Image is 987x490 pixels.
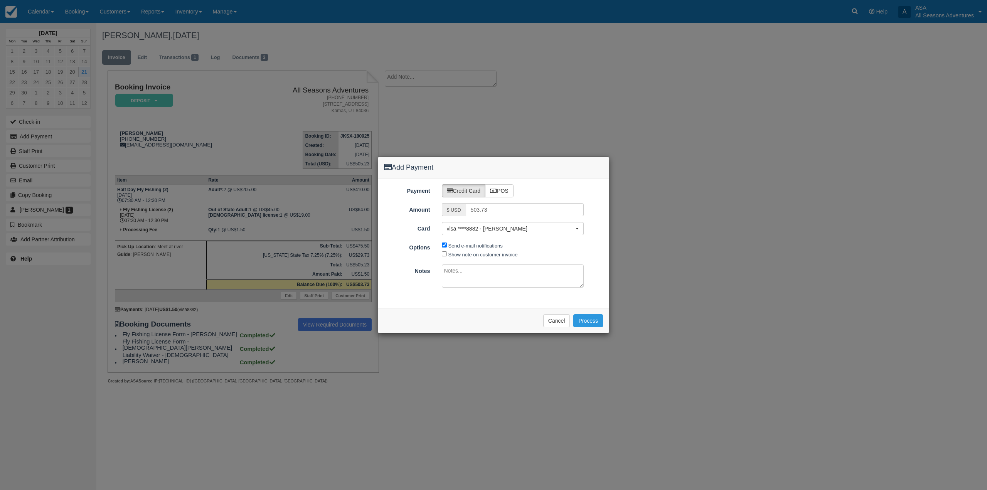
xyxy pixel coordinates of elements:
[447,207,461,213] small: $ USD
[448,243,503,249] label: Send e-mail notifications
[442,184,486,197] label: Credit Card
[378,184,436,195] label: Payment
[378,241,436,252] label: Options
[485,184,514,197] label: POS
[466,203,584,216] input: Valid amount required.
[384,163,603,173] h4: Add Payment
[378,264,436,275] label: Notes
[448,252,518,258] label: Show note on customer invoice
[442,222,584,235] button: visa ****8882 - [PERSON_NAME]
[378,203,436,214] label: Amount
[573,314,603,327] button: Process
[378,222,436,233] label: Card
[543,314,570,327] button: Cancel
[447,225,574,232] span: visa ****8882 - [PERSON_NAME]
